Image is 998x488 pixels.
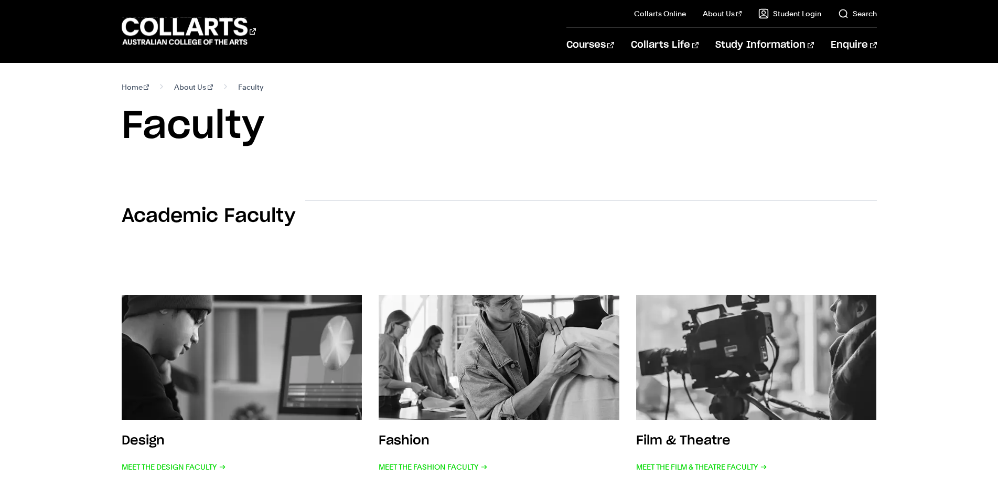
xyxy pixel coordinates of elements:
a: About Us [703,8,742,19]
h3: Fashion [379,434,430,447]
a: Search [838,8,877,19]
a: Collarts Online [634,8,686,19]
a: Study Information [715,28,814,62]
a: Fashion Meet the Fashion Faculty [379,295,619,474]
h1: Faculty [122,103,877,150]
h3: Film & Theatre [636,434,731,447]
span: Faculty [238,80,263,94]
a: About Us [174,80,213,94]
span: Meet the Design Faculty [122,460,226,474]
a: Collarts Life [631,28,699,62]
a: Courses [566,28,614,62]
a: Home [122,80,149,94]
a: Student Login [758,8,821,19]
h2: Academic Faculty [122,205,295,228]
a: Film & Theatre Meet the Film & Theatre Faculty [636,295,877,474]
a: Design Meet the Design Faculty [122,295,362,474]
div: Go to homepage [122,16,256,46]
span: Meet the Fashion Faculty [379,460,488,474]
a: Enquire [831,28,876,62]
span: Meet the Film & Theatre Faculty [636,460,767,474]
h3: Design [122,434,165,447]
